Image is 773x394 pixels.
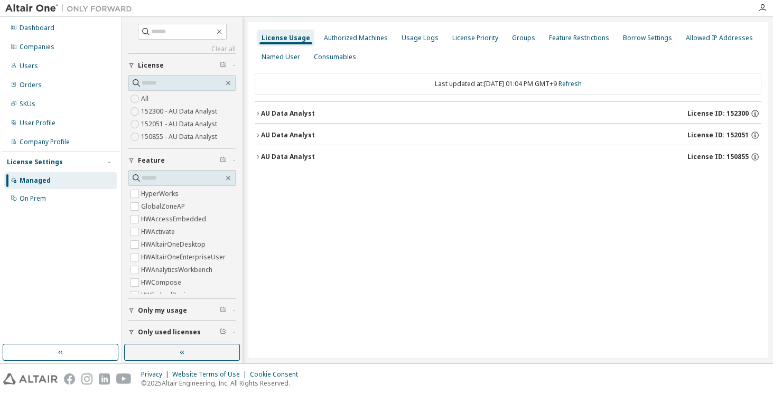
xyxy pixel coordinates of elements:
[623,34,672,42] div: Borrow Settings
[549,34,609,42] div: Feature Restrictions
[20,194,46,203] div: On Prem
[141,200,187,213] label: GlobalZoneAP
[5,3,137,14] img: Altair One
[20,62,38,70] div: Users
[141,238,208,251] label: HWAltairOneDesktop
[128,299,236,322] button: Only my usage
[20,119,55,127] div: User Profile
[686,34,753,42] div: Allowed IP Addresses
[220,156,226,165] span: Clear filter
[255,102,761,125] button: AU Data AnalystLicense ID: 152300
[128,321,236,344] button: Only used licenses
[402,34,439,42] div: Usage Logs
[687,153,749,161] span: License ID: 150855
[558,79,582,88] a: Refresh
[20,176,51,185] div: Managed
[141,213,208,226] label: HWAccessEmbedded
[141,130,219,143] label: 150855 - AU Data Analyst
[128,54,236,77] button: License
[220,61,226,70] span: Clear filter
[261,153,315,161] div: AU Data Analyst
[138,61,164,70] span: License
[138,156,165,165] span: Feature
[128,149,236,172] button: Feature
[7,158,63,166] div: License Settings
[20,138,70,146] div: Company Profile
[20,81,42,89] div: Orders
[220,306,226,315] span: Clear filter
[262,53,300,61] div: Named User
[687,109,749,118] span: License ID: 152300
[81,373,92,384] img: instagram.svg
[141,289,191,302] label: HWEmbedBasic
[255,145,761,168] button: AU Data AnalystLicense ID: 150855
[141,187,181,200] label: HyperWorks
[314,53,356,61] div: Consumables
[128,45,236,53] a: Clear all
[141,264,215,276] label: HWAnalyticsWorkbench
[262,34,310,42] div: License Usage
[141,251,228,264] label: HWAltairOneEnterpriseUser
[141,226,177,238] label: HWActivate
[220,328,226,336] span: Clear filter
[64,373,75,384] img: facebook.svg
[512,34,535,42] div: Groups
[141,118,219,130] label: 152051 - AU Data Analyst
[687,131,749,139] span: License ID: 152051
[452,34,498,42] div: License Priority
[141,379,304,388] p: © 2025 Altair Engineering, Inc. All Rights Reserved.
[255,124,761,147] button: AU Data AnalystLicense ID: 152051
[99,373,110,384] img: linkedin.svg
[261,131,315,139] div: AU Data Analyst
[141,92,151,105] label: All
[20,100,35,108] div: SKUs
[324,34,388,42] div: Authorized Machines
[116,373,132,384] img: youtube.svg
[255,73,761,95] div: Last updated at: [DATE] 01:04 PM GMT+9
[138,328,201,336] span: Only used licenses
[3,373,58,384] img: altair_logo.svg
[20,24,54,32] div: Dashboard
[250,370,304,379] div: Cookie Consent
[141,105,219,118] label: 152300 - AU Data Analyst
[172,370,250,379] div: Website Terms of Use
[20,43,54,51] div: Companies
[141,370,172,379] div: Privacy
[261,109,315,118] div: AU Data Analyst
[141,276,183,289] label: HWCompose
[138,306,187,315] span: Only my usage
